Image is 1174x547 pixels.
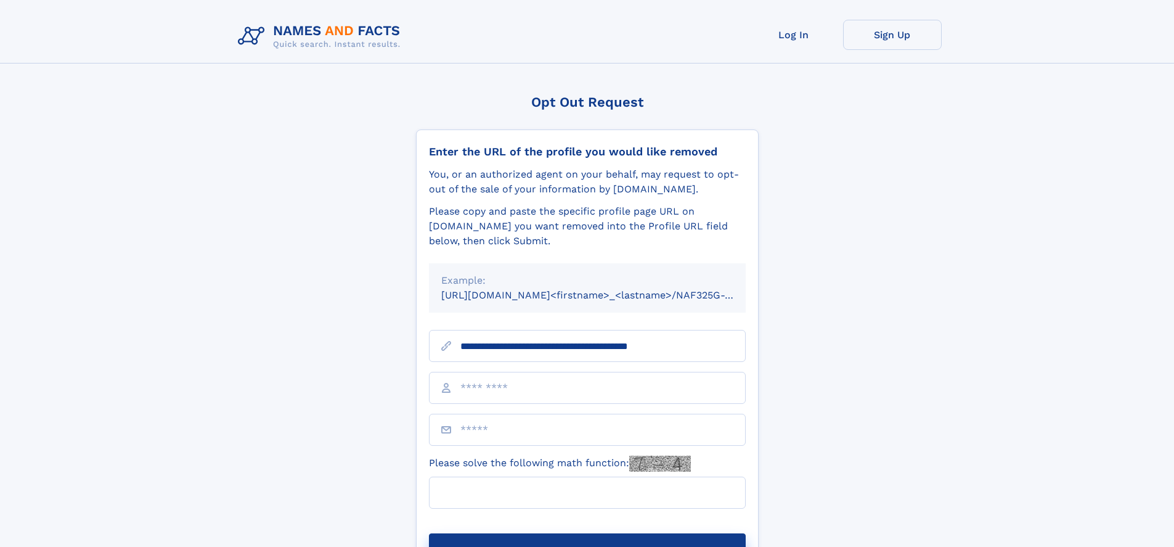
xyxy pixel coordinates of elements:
div: Opt Out Request [416,94,759,110]
div: Enter the URL of the profile you would like removed [429,145,746,158]
a: Sign Up [843,20,942,50]
a: Log In [744,20,843,50]
img: Logo Names and Facts [233,20,410,53]
div: You, or an authorized agent on your behalf, may request to opt-out of the sale of your informatio... [429,167,746,197]
small: [URL][DOMAIN_NAME]<firstname>_<lastname>/NAF325G-xxxxxxxx [441,289,769,301]
div: Example: [441,273,733,288]
div: Please copy and paste the specific profile page URL on [DOMAIN_NAME] you want removed into the Pr... [429,204,746,249]
label: Please solve the following math function: [429,456,691,472]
